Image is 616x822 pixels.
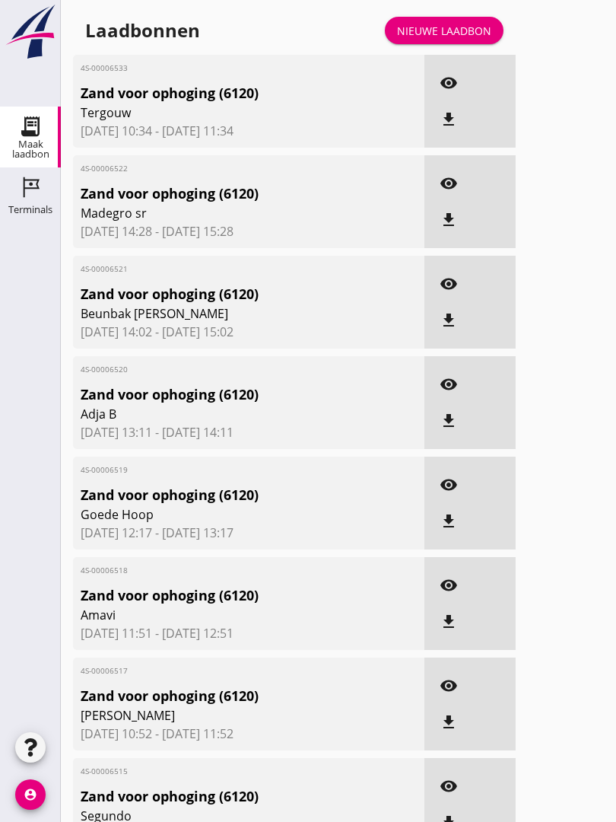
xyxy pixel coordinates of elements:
[81,585,360,606] span: Zand voor ophoging (6120)
[81,624,417,642] span: [DATE] 11:51 - [DATE] 12:51
[81,183,360,204] span: Zand voor ophoging (6120)
[81,62,360,74] span: 4S-00006533
[440,677,458,695] i: visibility
[81,706,360,725] span: [PERSON_NAME]
[81,122,417,140] span: [DATE] 10:34 - [DATE] 11:34
[81,284,360,304] span: Zand voor ophoging (6120)
[81,464,360,476] span: 4S-00006519
[81,204,360,222] span: Madegro sr
[440,613,458,631] i: file_download
[81,725,417,743] span: [DATE] 10:52 - [DATE] 11:52
[81,686,360,706] span: Zand voor ophoging (6120)
[81,766,360,777] span: 4S-00006515
[81,405,360,423] span: Adja B
[81,485,360,505] span: Zand voor ophoging (6120)
[81,565,360,576] span: 4S-00006518
[81,163,360,174] span: 4S-00006522
[440,110,458,129] i: file_download
[81,263,360,275] span: 4S-00006521
[81,83,360,104] span: Zand voor ophoging (6120)
[81,423,417,441] span: [DATE] 13:11 - [DATE] 14:11
[81,384,360,405] span: Zand voor ophoging (6120)
[440,777,458,795] i: visibility
[3,4,58,60] img: logo-small.a267ee39.svg
[440,512,458,530] i: file_download
[81,104,360,122] span: Tergouw
[81,222,417,241] span: [DATE] 14:28 - [DATE] 15:28
[440,375,458,393] i: visibility
[81,786,360,807] span: Zand voor ophoging (6120)
[15,779,46,810] i: account_circle
[81,505,360,524] span: Goede Hoop
[440,74,458,92] i: visibility
[8,205,52,215] div: Terminals
[440,174,458,193] i: visibility
[81,665,360,677] span: 4S-00006517
[81,323,417,341] span: [DATE] 14:02 - [DATE] 15:02
[81,364,360,375] span: 4S-00006520
[440,713,458,731] i: file_download
[385,17,503,44] a: Nieuwe laadbon
[397,23,491,39] div: Nieuwe laadbon
[440,275,458,293] i: visibility
[81,606,360,624] span: Amavi
[81,524,417,542] span: [DATE] 12:17 - [DATE] 13:17
[440,576,458,594] i: visibility
[440,412,458,430] i: file_download
[440,476,458,494] i: visibility
[85,18,200,43] div: Laadbonnen
[440,311,458,330] i: file_download
[81,304,360,323] span: Beunbak [PERSON_NAME]
[440,211,458,229] i: file_download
